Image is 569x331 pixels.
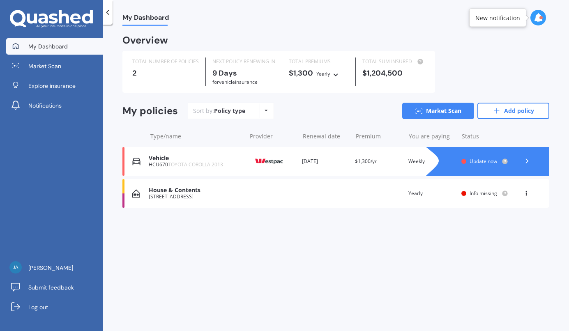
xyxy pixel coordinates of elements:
[355,158,377,165] span: $1,300/yr
[149,187,242,194] div: House & Contents
[289,69,349,78] div: $1,300
[214,107,245,115] div: Policy type
[132,69,199,77] div: 2
[6,260,103,276] a: [PERSON_NAME]
[409,132,455,140] div: You are paying
[28,62,61,70] span: Market Scan
[132,189,140,198] img: House & Contents
[470,158,497,165] span: Update now
[6,38,103,55] a: My Dashboard
[149,155,242,162] div: Vehicle
[9,261,22,274] img: 7f05fed3af160111f03920ff64f72533
[303,132,349,140] div: Renewal date
[6,58,103,74] a: Market Scan
[302,157,349,165] div: [DATE]
[362,57,425,66] div: TOTAL SUM INSURED
[477,103,549,119] a: Add policy
[28,42,68,51] span: My Dashboard
[122,14,169,25] span: My Dashboard
[362,69,425,77] div: $1,204,500
[249,154,290,169] img: Westpac
[28,264,73,272] span: [PERSON_NAME]
[289,57,349,66] div: TOTAL PREMIUMS
[475,14,520,22] div: New notification
[408,189,455,198] div: Yearly
[212,78,258,85] span: for Vehicle insurance
[28,82,76,90] span: Explore insurance
[168,161,223,168] span: TOYOTA COROLLA 2013
[122,105,178,117] div: My policies
[28,303,48,311] span: Log out
[402,103,474,119] a: Market Scan
[250,132,296,140] div: Provider
[470,190,497,197] span: Info missing
[132,57,199,66] div: TOTAL NUMBER OF POLICIES
[150,132,243,140] div: Type/name
[212,68,237,78] b: 9 Days
[316,70,330,78] div: Yearly
[6,97,103,114] a: Notifications
[28,101,62,110] span: Notifications
[28,283,74,292] span: Submit feedback
[149,162,242,168] div: HCU670
[6,279,103,296] a: Submit feedback
[356,132,402,140] div: Premium
[122,36,168,44] div: Overview
[408,157,455,165] div: Weekly
[6,299,103,315] a: Log out
[149,194,242,200] div: [STREET_ADDRESS]
[132,157,141,165] img: Vehicle
[462,132,508,140] div: Status
[193,107,245,115] div: Sort by:
[212,57,275,66] div: NEXT POLICY RENEWING IN
[6,78,103,94] a: Explore insurance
